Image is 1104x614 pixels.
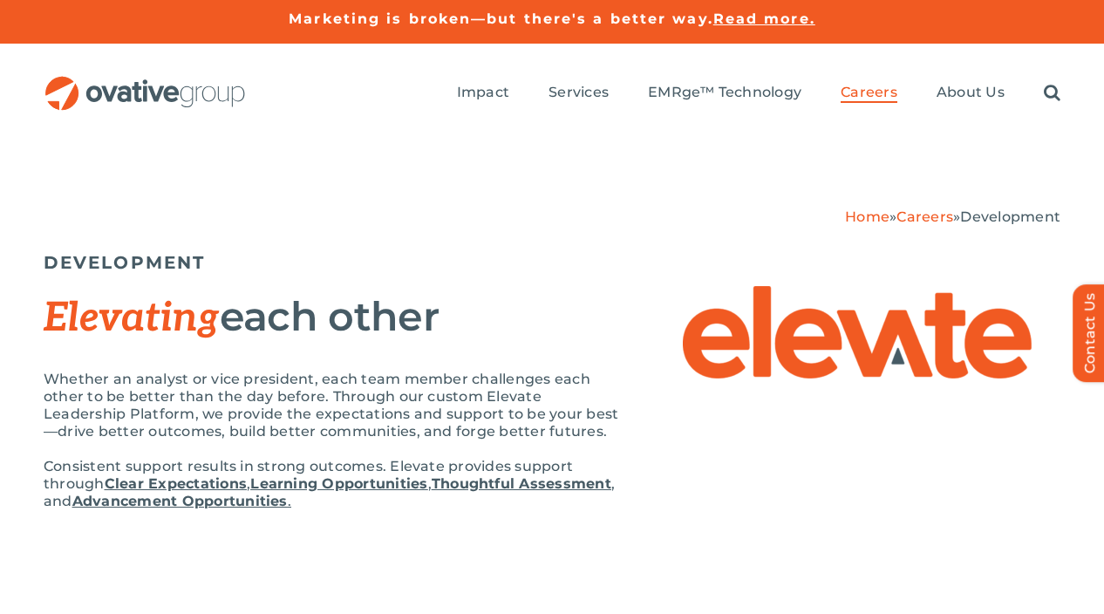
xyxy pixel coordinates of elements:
a: OG_Full_horizontal_RGB [44,74,247,91]
a: Services [549,84,609,103]
span: » » [845,208,1060,225]
h5: DEVELOPMENT [44,252,1060,273]
a: Advancement Opportunities. [72,493,291,509]
strong: Advancement Opportunities [72,493,288,509]
span: , [247,475,250,492]
a: Marketing is broken—but there's a better way. [289,10,713,27]
a: Thoughtful Assessment [432,475,611,492]
span: , and [44,475,615,509]
a: Home [845,208,889,225]
a: Search [1044,84,1060,103]
span: About Us [937,84,1005,101]
img: Elevate – Elevate Logo [683,286,1032,379]
a: EMRge™ Technology [648,84,801,103]
span: Impact [457,84,509,101]
p: Consistent support results in strong outcomes. Elevate provides support through [44,458,619,510]
nav: Menu [457,65,1060,121]
a: Learning Opportunities [250,475,427,492]
span: EMRge™ Technology [648,84,801,101]
a: About Us [937,84,1005,103]
span: Elevating [44,294,220,343]
a: Impact [457,84,509,103]
a: Read more. [713,10,815,27]
span: Careers [841,84,897,101]
span: , [428,475,432,492]
a: Clear Expectations [105,475,247,492]
h2: each other [44,295,619,340]
span: Development [960,208,1060,225]
p: Whether an analyst or vice president, each team member challenges each other to be better than th... [44,371,619,440]
a: Careers [841,84,897,103]
span: Services [549,84,609,101]
a: Careers [896,208,953,225]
